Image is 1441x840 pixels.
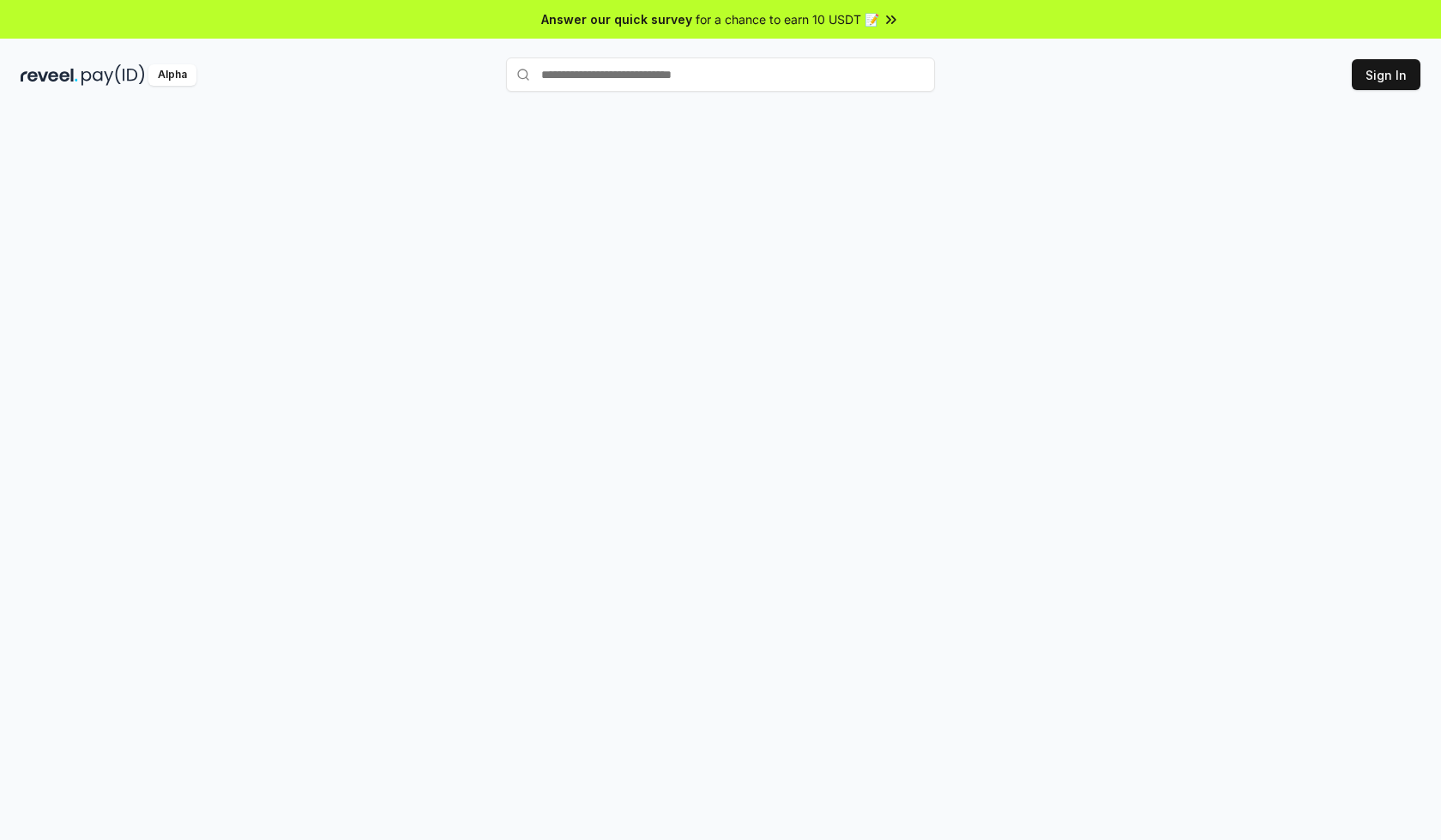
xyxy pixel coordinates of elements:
[1352,59,1420,90] button: Sign In
[541,10,692,28] span: Answer our quick survey
[21,64,78,86] img: reveel_dark
[696,10,879,28] span: for a chance to earn 10 USDT 📝
[148,64,196,86] div: Alpha
[81,64,145,86] img: pay_id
